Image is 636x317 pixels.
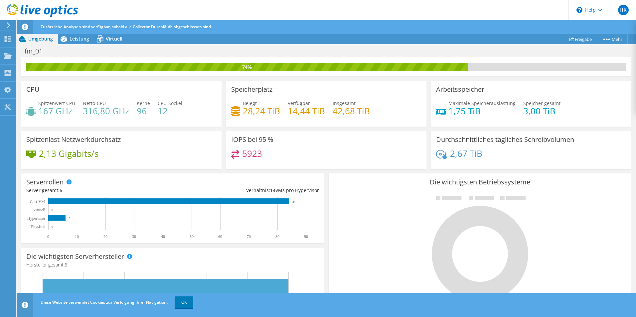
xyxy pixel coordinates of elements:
h3: Arbeitsspeicher [436,86,484,93]
h4: 1,75 TiB [448,107,516,115]
text: Hypervisor [27,216,45,221]
span: Netto-CPU [83,100,106,106]
span: HK [618,5,629,15]
span: Verfügbar [288,100,310,106]
text: Virtuell [33,208,45,212]
span: Diese Website verwendet Cookies zur Verfolgung Ihrer Navigation. [41,299,168,305]
span: Spitzenwert CPU [38,100,75,106]
text: 30 [132,234,136,239]
span: Belegt [243,100,257,106]
text: 50 [190,234,194,239]
div: 74% [26,63,468,71]
text: 90 [304,234,308,239]
text: 0 [52,225,53,228]
h3: Speicherplatz [231,86,272,93]
h4: 12 [158,107,182,115]
text: 84 [292,200,296,203]
text: 0 [47,234,49,239]
text: 60 [218,234,222,239]
svg: \n [576,7,582,13]
h3: Die wichtigsten Serverhersteller [26,253,124,260]
h4: 42,68 TiB [333,107,370,115]
text: 70 [247,234,251,239]
h4: 316,80 GHz [83,107,129,115]
text: 80 [275,234,279,239]
h3: IOPS bei 95 % [231,136,273,143]
span: Speicher gesamt [523,100,560,106]
span: 14 [270,187,275,193]
div: Verhältnis: VMs pro Hypervisor [173,187,319,194]
text: 20 [103,234,107,239]
span: Umgebung [28,36,53,42]
a: Mehr [597,34,628,44]
span: CPU-Sockel [158,100,182,106]
h3: Spitzenlast Netzwerkdurchsatz [26,136,121,143]
h3: Durchschnittliches tägliches Schreibvolumen [436,136,574,143]
text: Physisch [31,224,45,229]
h4: 2,13 Gigabits/s [39,150,98,157]
span: Insgesamt [333,100,356,106]
span: 6 [60,187,62,193]
a: OK [175,296,193,308]
h3: CPU [26,86,40,93]
h4: 3,00 TiB [523,107,560,115]
span: Zusätzliche Analysen sind verfügbar, sobald alle Collector-Durchläufe abgeschlossen sind. [41,24,212,30]
span: 6 [65,262,67,268]
h4: 96 [137,107,150,115]
h4: Hersteller gesamt: [26,261,319,268]
span: Kerne [137,100,150,106]
text: Gast-VM [30,199,45,204]
h4: 14,44 TiB [288,107,325,115]
span: Maximale Speicherauslastung [448,100,516,106]
text: 0 [52,208,53,212]
h4: 5923 [242,150,262,157]
a: Freigabe [564,34,597,44]
h4: 2,67 TiB [450,150,482,157]
h4: 28,24 TiB [243,107,280,115]
h1: fm_01 [22,48,53,55]
h3: Die wichtigsten Betriebssysteme [334,178,626,186]
span: Virtuell [106,36,122,42]
h3: Serverrollen [26,178,64,186]
h4: 167 GHz [38,107,75,115]
text: 10 [75,234,79,239]
div: Server gesamt: [26,187,173,194]
span: Leistung [70,36,89,42]
text: 6 [69,217,71,220]
text: 40 [161,234,165,239]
